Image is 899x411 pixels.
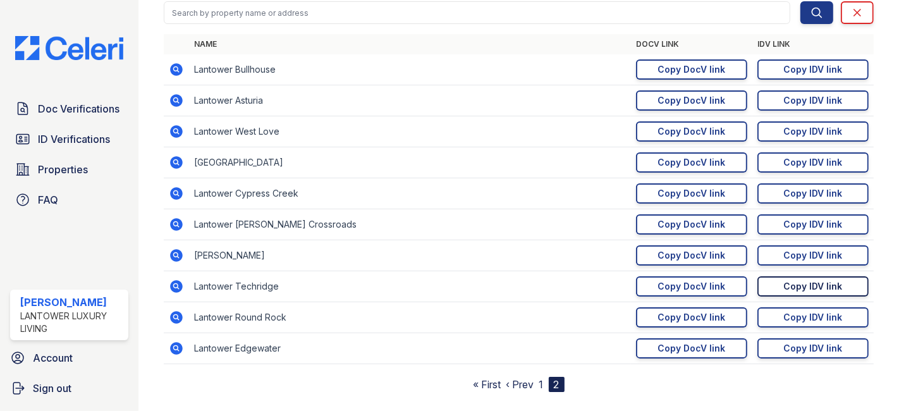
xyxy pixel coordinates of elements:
div: Copy DocV link [658,218,726,231]
a: 1 [539,378,544,391]
div: Copy DocV link [658,280,726,293]
td: Lantower Bullhouse [189,54,631,85]
span: Doc Verifications [38,101,119,116]
td: Lantower Edgewater [189,333,631,364]
a: Copy IDV link [757,276,869,297]
td: [GEOGRAPHIC_DATA] [189,147,631,178]
a: Copy DocV link [636,245,747,266]
a: Copy DocV link [636,152,747,173]
div: Copy DocV link [658,187,726,200]
a: Copy DocV link [636,338,747,359]
a: Copy IDV link [757,338,869,359]
div: Copy IDV link [784,94,843,107]
div: Lantower Luxury Living [20,310,123,335]
div: Copy DocV link [658,156,726,169]
a: Copy IDV link [757,90,869,111]
a: « First [474,378,501,391]
a: Copy IDV link [757,121,869,142]
div: Copy IDV link [784,125,843,138]
span: Account [33,350,73,365]
a: Copy IDV link [757,152,869,173]
a: Copy IDV link [757,183,869,204]
div: Copy DocV link [658,94,726,107]
input: Search by property name or address [164,1,790,24]
div: Copy IDV link [784,280,843,293]
th: Name [189,34,631,54]
a: Copy IDV link [757,245,869,266]
th: IDV Link [752,34,874,54]
a: Copy IDV link [757,214,869,235]
span: FAQ [38,192,58,207]
a: Properties [10,157,128,182]
div: Copy IDV link [784,311,843,324]
td: Lantower Round Rock [189,302,631,333]
a: Copy IDV link [757,307,869,328]
a: Doc Verifications [10,96,128,121]
a: Copy DocV link [636,59,747,80]
a: FAQ [10,187,128,212]
span: ID Verifications [38,132,110,147]
span: Sign out [33,381,71,396]
a: Account [5,345,133,371]
td: Lantower Asturia [189,85,631,116]
div: Copy IDV link [784,218,843,231]
div: 2 [549,377,565,392]
div: Copy IDV link [784,63,843,76]
img: CE_Logo_Blue-a8612792a0a2168367f1c8372b55b34899dd931a85d93a1a3d3e32e68fde9ad4.png [5,36,133,60]
div: Copy IDV link [784,342,843,355]
td: Lantower Techridge [189,271,631,302]
div: Copy DocV link [658,125,726,138]
div: [PERSON_NAME] [20,295,123,310]
td: [PERSON_NAME] [189,240,631,271]
a: ‹ Prev [506,378,534,391]
div: Copy IDV link [784,187,843,200]
a: Copy DocV link [636,121,747,142]
a: Copy DocV link [636,276,747,297]
a: Copy DocV link [636,90,747,111]
div: Copy DocV link [658,342,726,355]
div: Copy IDV link [784,156,843,169]
span: Properties [38,162,88,177]
a: Copy DocV link [636,307,747,328]
div: Copy DocV link [658,63,726,76]
a: Copy DocV link [636,214,747,235]
td: Lantower West Love [189,116,631,147]
a: Copy IDV link [757,59,869,80]
td: Lantower Cypress Creek [189,178,631,209]
a: ID Verifications [10,126,128,152]
div: Copy IDV link [784,249,843,262]
div: Copy DocV link [658,249,726,262]
th: DocV Link [631,34,752,54]
a: Sign out [5,376,133,401]
div: Copy DocV link [658,311,726,324]
a: Copy DocV link [636,183,747,204]
td: Lantower [PERSON_NAME] Crossroads [189,209,631,240]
